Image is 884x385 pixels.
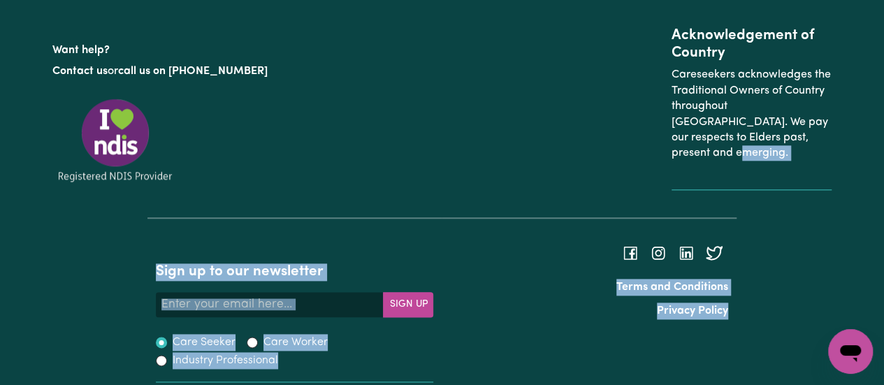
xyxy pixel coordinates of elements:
[383,292,433,317] button: Subscribe
[52,66,108,77] a: Contact us
[52,58,301,85] p: or
[706,247,723,258] a: Follow Careseekers on Twitter
[828,329,873,374] iframe: Button to launch messaging window
[52,96,178,184] img: Registered NDIS provider
[173,334,236,351] label: Care Seeker
[173,352,278,369] label: Industry Professional
[156,292,384,317] input: Enter your email here...
[678,247,695,258] a: Follow Careseekers on LinkedIn
[672,61,832,166] p: Careseekers acknowledges the Traditional Owners of Country throughout [GEOGRAPHIC_DATA]. We pay o...
[616,282,728,293] a: Terms and Conditions
[672,27,832,62] h2: Acknowledgement of Country
[650,247,667,258] a: Follow Careseekers on Instagram
[52,37,301,58] p: Want help?
[622,247,639,258] a: Follow Careseekers on Facebook
[263,334,328,351] label: Care Worker
[657,305,728,317] a: Privacy Policy
[118,66,268,77] a: call us on [PHONE_NUMBER]
[156,263,434,281] h2: Sign up to our newsletter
